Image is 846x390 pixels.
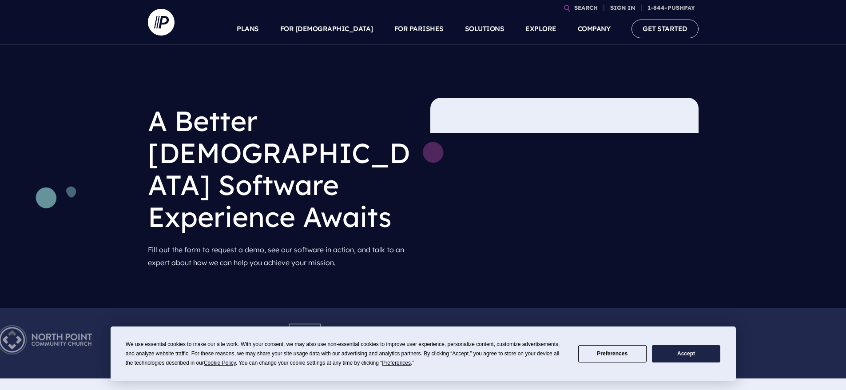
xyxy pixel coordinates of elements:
img: Pushpay_Logo__StAnthony [362,315,484,364]
div: We use essential cookies to make our site work. With your consent, we may also use non-essential ... [126,340,568,368]
a: COMPANY [578,13,611,44]
p: Fill out the form to request a demo, see our software in action, and talk to an expert about how ... [148,240,416,273]
span: Preferences [382,360,411,366]
button: Preferences [578,345,647,362]
img: Pushpay_Logo__CCM [270,315,341,364]
a: FOR [DEMOGRAPHIC_DATA] [280,13,373,44]
a: SOLUTIONS [465,13,504,44]
button: Accept [652,345,720,362]
h1: A Better [DEMOGRAPHIC_DATA] Software Experience Awaits [148,98,416,240]
img: Pushpay_Logo__Elevation [127,315,249,364]
a: FOR PARISHES [394,13,444,44]
a: GET STARTED [632,20,699,38]
div: Cookie Consent Prompt [111,326,736,381]
a: PLANS [237,13,259,44]
a: EXPLORE [525,13,556,44]
span: Cookie Policy [204,360,236,366]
